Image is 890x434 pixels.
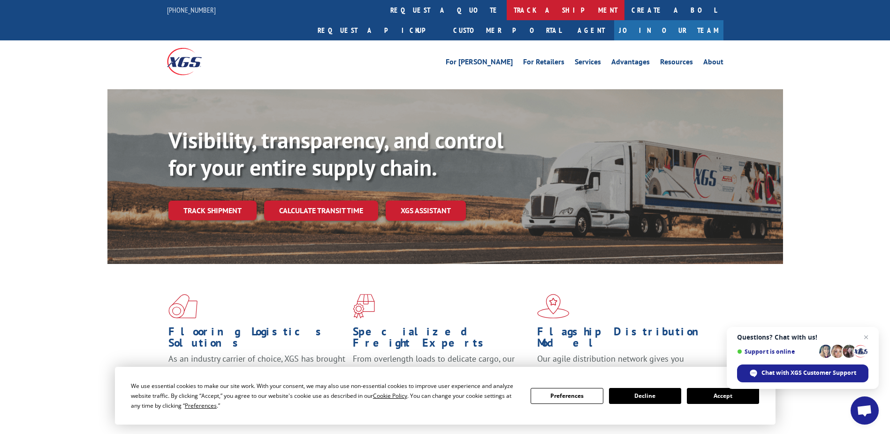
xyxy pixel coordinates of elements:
[537,326,715,353] h1: Flagship Distribution Model
[386,201,466,221] a: XGS ASSISTANT
[737,333,868,341] span: Questions? Chat with us!
[614,20,723,40] a: Join Our Team
[537,294,570,318] img: xgs-icon-flagship-distribution-model-red
[531,388,603,404] button: Preferences
[660,58,693,69] a: Resources
[703,58,723,69] a: About
[568,20,614,40] a: Agent
[373,392,407,400] span: Cookie Policy
[737,348,816,355] span: Support is online
[264,201,378,221] a: Calculate transit time
[860,332,872,343] span: Close chat
[446,58,513,69] a: For [PERSON_NAME]
[537,353,710,375] span: Our agile distribution network gives you nationwide inventory management on demand.
[611,58,650,69] a: Advantages
[687,388,759,404] button: Accept
[851,396,879,425] div: Open chat
[353,294,375,318] img: xgs-icon-focused-on-flooring-red
[185,402,217,410] span: Preferences
[168,294,198,318] img: xgs-icon-total-supply-chain-intelligence-red
[353,326,530,353] h1: Specialized Freight Experts
[168,125,503,182] b: Visibility, transparency, and control for your entire supply chain.
[168,353,345,387] span: As an industry carrier of choice, XGS has brought innovation and dedication to flooring logistics...
[168,326,346,353] h1: Flooring Logistics Solutions
[523,58,564,69] a: For Retailers
[575,58,601,69] a: Services
[609,388,681,404] button: Decline
[311,20,446,40] a: Request a pickup
[115,367,776,425] div: Cookie Consent Prompt
[761,369,856,377] span: Chat with XGS Customer Support
[168,201,257,220] a: Track shipment
[131,381,519,411] div: We use essential cookies to make our site work. With your consent, we may also use non-essential ...
[167,5,216,15] a: [PHONE_NUMBER]
[737,364,868,382] div: Chat with XGS Customer Support
[446,20,568,40] a: Customer Portal
[353,353,530,395] p: From overlength loads to delicate cargo, our experienced staff knows the best way to move your fr...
